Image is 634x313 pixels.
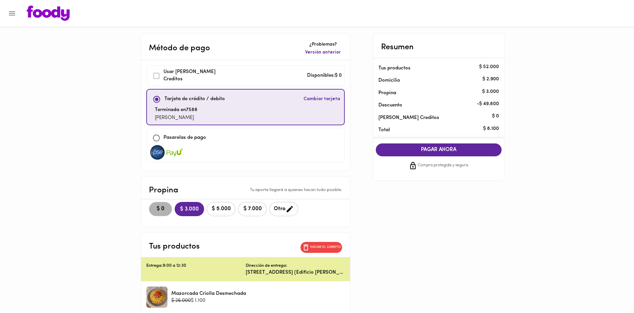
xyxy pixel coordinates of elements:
[479,63,499,70] p: $ 52.000
[171,290,246,297] p: Mazorcada Criolla Desmechada
[211,206,231,212] span: $ 5.000
[4,5,20,21] button: Menu
[27,6,70,21] img: logo.png
[155,106,197,114] p: Terminada en 7588
[146,287,167,308] div: Mazorcada Criolla Desmechada
[274,205,294,213] span: Otro
[304,48,342,57] button: Versión anterior
[418,162,469,169] span: Compra protegida y segura.
[378,65,489,72] p: Tus productos
[155,114,197,122] p: [PERSON_NAME]
[242,206,263,212] span: $ 7.000
[307,72,342,80] p: Disponibles: $ 0
[381,41,414,53] p: Resumen
[171,297,191,304] p: $ 26.000
[149,202,172,216] button: $ 0
[180,206,199,213] span: $ 3.000
[382,147,495,153] span: PAGAR AHORA
[149,42,210,54] p: Método de pago
[146,263,246,269] p: Entrega: 9:00 a 12:30
[378,77,400,84] p: Domicilio
[376,143,502,156] button: PAGAR AHORA
[153,206,168,212] span: $ 0
[207,202,235,216] button: $ 5.000
[482,76,499,83] p: $ 2.900
[164,96,225,103] p: Tarjeta de crédito / debito
[310,245,341,250] p: Vaciar el carrito
[163,134,206,142] p: Pasarelas de pago
[492,113,499,120] p: $ 0
[191,297,205,304] p: $ 1.100
[300,242,342,253] button: Vaciar el carrito
[477,100,499,107] p: - $ 49.800
[378,102,402,109] p: Descuento
[304,41,342,48] p: ¿Problemas?
[596,275,627,306] iframe: Messagebird Livechat Widget
[246,269,345,276] p: [STREET_ADDRESS] (Edificio [PERSON_NAME]) En recepción piso 9.
[166,145,183,160] img: visa
[175,202,204,216] button: $ 3.000
[149,241,200,253] p: Tus productos
[303,96,340,102] span: Cambiar tarjeta
[482,88,499,95] p: $ 3.000
[378,127,489,134] p: Total
[149,145,166,160] img: visa
[302,92,341,106] button: Cambiar tarjeta
[149,184,178,196] p: Propina
[378,114,489,121] p: [PERSON_NAME] Creditos
[378,90,489,97] p: Propina
[238,202,267,216] button: $ 7.000
[250,187,342,193] p: Tu aporte llegará a quienes hacen todo posible.
[483,125,499,132] p: $ 8.100
[305,49,341,56] span: Versión anterior
[269,202,298,216] button: Otro
[246,263,287,269] p: Dirección de entrega:
[163,68,226,83] p: Usar [PERSON_NAME] Creditos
